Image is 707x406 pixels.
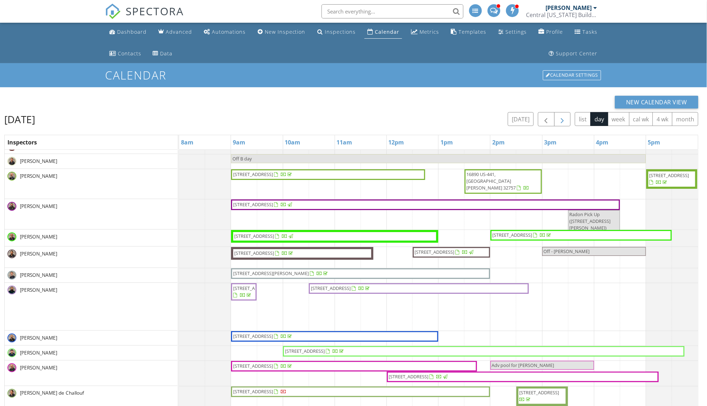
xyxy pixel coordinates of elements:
[265,28,306,35] div: New Inspection
[448,26,489,39] a: Templates
[459,28,487,35] div: Templates
[672,112,698,126] button: month
[7,389,16,398] img: luz.png
[118,50,141,57] div: Contacts
[18,286,59,293] span: [PERSON_NAME]
[542,70,602,81] a: Calendar Settings
[231,137,247,148] a: 9am
[233,285,273,291] span: [STREET_ADDRESS]
[117,28,147,35] div: Dashboard
[490,137,506,148] a: 2pm
[556,50,598,57] div: Support Center
[7,286,16,295] img: abdiel_1.png
[7,334,16,342] img: jason.png
[155,26,195,39] a: Advanced
[544,248,590,254] span: Off - [PERSON_NAME]
[653,112,673,126] button: 4 wk
[554,112,571,127] button: Next day
[629,112,653,126] button: cal wk
[105,69,602,81] h1: Calendar
[7,363,16,372] img: matt.png
[7,172,16,181] img: sean_1.png
[201,26,249,39] a: Automations (Advanced)
[7,271,16,280] img: hamza_1.png
[18,233,59,240] span: [PERSON_NAME]
[520,389,559,396] span: [STREET_ADDRESS]
[389,373,429,380] span: [STREET_ADDRESS]
[18,364,59,371] span: [PERSON_NAME]
[233,270,309,276] span: [STREET_ADDRESS][PERSON_NAME]
[608,112,630,126] button: week
[7,157,16,166] img: carl.png
[18,158,59,165] span: [PERSON_NAME]
[526,11,597,18] div: Central Florida Building Inspectors
[467,171,516,191] span: 16890 US-441, [GEOGRAPHIC_DATA][PERSON_NAME] 32757
[18,172,59,180] span: [PERSON_NAME]
[505,28,527,35] div: Settings
[233,363,273,369] span: [STREET_ADDRESS]
[495,26,530,39] a: Settings
[18,250,59,257] span: [PERSON_NAME]
[594,137,610,148] a: 4pm
[570,211,611,231] span: Radon Pick Up ([STREET_ADDRESS][PERSON_NAME])
[493,232,532,238] span: [STREET_ADDRESS]
[546,47,601,60] a: Support Center
[234,250,274,256] span: [STREET_ADDRESS]
[18,334,59,341] span: [PERSON_NAME]
[322,4,464,18] input: Search everything...
[536,26,566,39] a: Company Profile
[4,112,35,126] h2: [DATE]
[439,137,455,148] a: 1pm
[650,172,689,179] span: [STREET_ADDRESS]
[375,28,399,35] div: Calendar
[492,362,554,368] span: Adv pool for [PERSON_NAME]
[7,202,16,211] img: john.png
[7,249,16,258] img: anthony.png
[615,96,699,109] button: New Calendar View
[106,47,144,60] a: Contacts
[591,112,608,126] button: day
[106,26,149,39] a: Dashboard
[212,28,246,35] div: Automations
[415,249,455,255] span: [STREET_ADDRESS]
[508,112,534,126] button: [DATE]
[583,28,598,35] div: Tasks
[335,137,354,148] a: 11am
[283,137,302,148] a: 10am
[255,26,308,39] a: New Inspection
[7,138,37,146] span: Inspectors
[150,47,175,60] a: Data
[105,4,121,19] img: The Best Home Inspection Software - Spectora
[538,112,555,127] button: Previous day
[365,26,402,39] a: Calendar
[543,137,559,148] a: 3pm
[126,4,184,18] span: SPECTORA
[233,201,273,208] span: [STREET_ADDRESS]
[387,137,406,148] a: 12pm
[420,28,439,35] div: Metrics
[572,26,601,39] a: Tasks
[311,285,351,291] span: [STREET_ADDRESS]
[18,203,59,210] span: [PERSON_NAME]
[646,137,662,148] a: 5pm
[547,28,563,35] div: Profile
[7,349,16,357] img: juan.png
[575,112,591,126] button: list
[232,155,252,162] span: Off B day
[105,10,184,24] a: SPECTORA
[325,28,356,35] div: Inspections
[546,4,592,11] div: [PERSON_NAME]
[18,271,59,279] span: [PERSON_NAME]
[233,388,273,395] span: [STREET_ADDRESS]
[234,233,274,239] span: [STREET_ADDRESS]
[160,50,172,57] div: Data
[233,171,273,177] span: [STREET_ADDRESS]
[18,390,86,397] span: [PERSON_NAME] de Challouf
[543,70,601,80] div: Calendar Settings
[166,28,192,35] div: Advanced
[179,137,195,148] a: 8am
[7,232,16,241] img: bryon.png
[409,26,442,39] a: Metrics
[18,349,59,356] span: [PERSON_NAME]
[314,26,358,39] a: Inspections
